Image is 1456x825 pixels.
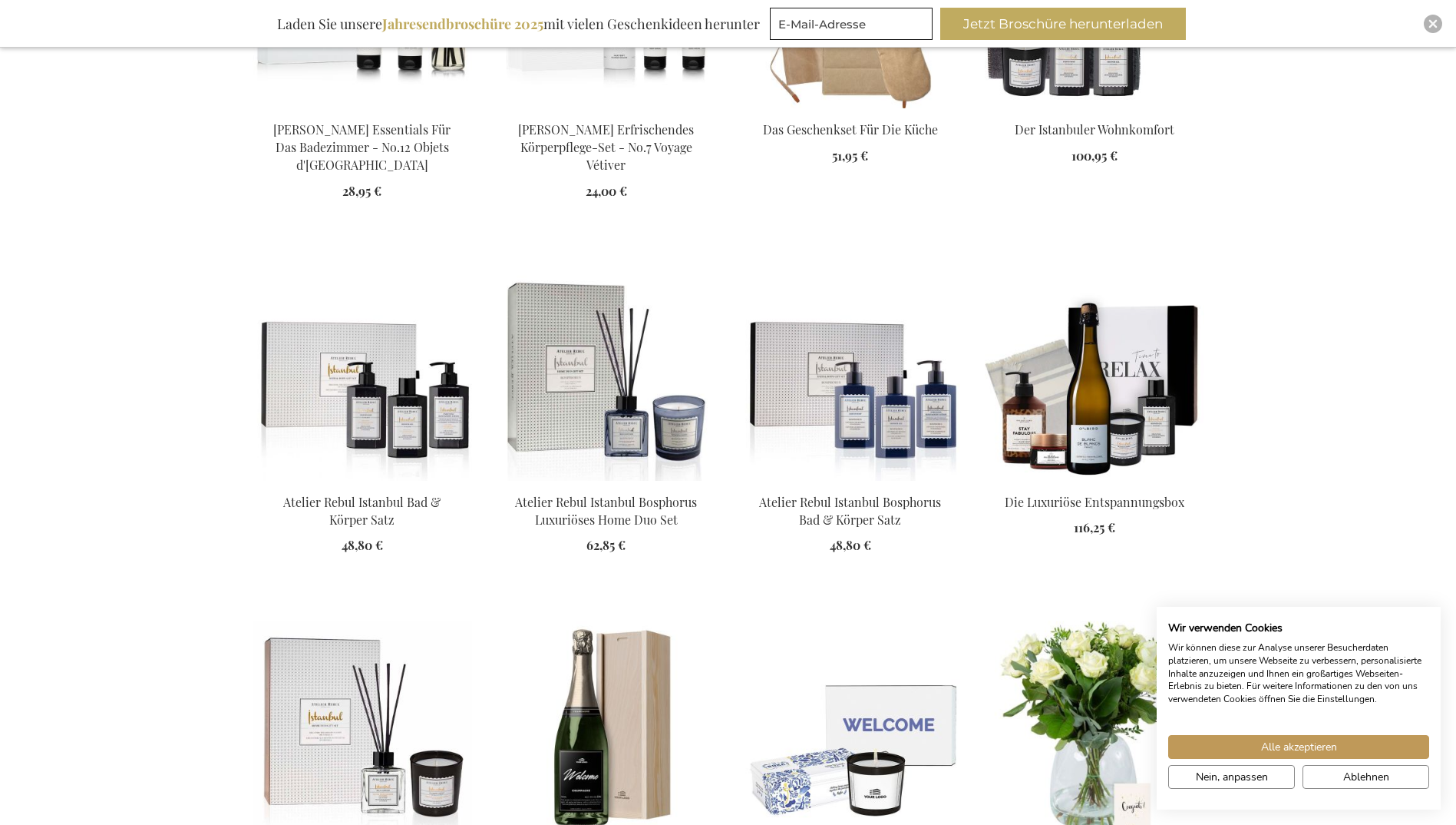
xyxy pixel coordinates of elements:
[1071,147,1118,164] span: 100,95 €
[1168,621,1429,635] h2: Wir verwenden Cookies
[763,121,938,137] a: Das Geschenkset Für Die Küche
[1196,769,1268,785] span: Nein, anpassen
[586,183,627,199] span: 24,00 €
[1343,769,1389,785] span: Ablehnen
[1261,739,1337,755] span: Alle akzeptieren
[830,537,871,553] span: 48,80 €
[1428,19,1438,28] img: Close
[270,8,767,40] div: Laden Sie unsere mit vielen Geschenkideen herunter
[832,147,868,164] span: 51,95 €
[515,494,697,528] a: Atelier Rebul Istanbul Bosphorus Luxuriöses Home Duo Set
[1005,494,1184,510] a: Die Luxuriöse Entspannungsbox
[940,8,1186,40] button: Jetzt Broschüre herunterladen
[253,266,472,481] img: Atelier Rebul Istanbul Bath & Body Set
[586,537,626,553] span: 62,85 €
[770,8,933,40] input: E-Mail-Adresse
[741,475,960,489] a: Atelier Rebul Istanbul Bosphorus
[759,494,941,528] a: Atelier Rebul Istanbul Bosphorus Bad & Körper Satz
[1168,765,1295,789] button: cookie Einstellungen anpassen
[497,475,716,489] a: Atelier Rebul Istanbul Bosphorus Luxury Home Duo Set
[382,15,543,33] b: Jahresendbroschüre 2025
[985,266,1204,481] img: Die Luxuriöse Entspannungsbox
[283,494,441,528] a: Atelier Rebul Istanbul Bad & Körper Satz
[985,102,1204,117] a: The Istanbul Home Comforts
[1074,519,1115,535] span: 116,25 €
[253,475,472,489] a: Atelier Rebul Istanbul Bath & Body Set
[741,102,960,117] a: Das Geschenkset Für Die Küche
[770,8,937,45] form: marketing offers and promotions
[985,475,1204,489] a: Die Luxuriöse Entspannungsbox
[273,121,451,173] a: [PERSON_NAME] Essentials Für Das Badezimmer - No.12 Objets d'[GEOGRAPHIC_DATA]
[497,102,716,117] a: Marie-Stella-Maris Erfrischendes Körperpflege-Set - No.7 Voyage Vétiver
[342,537,383,553] span: 48,80 €
[518,121,694,173] a: [PERSON_NAME] Erfrischendes Körperpflege-Set - No.7 Voyage Vétiver
[741,266,960,481] img: Atelier Rebul Istanbul Bosphorus
[497,266,716,481] img: Atelier Rebul Istanbul Bosphorus Luxury Home Duo Set
[1168,641,1429,706] p: Wir können diese zur Analyse unserer Besucherdaten platzieren, um unsere Webseite zu verbessern, ...
[1424,15,1442,33] div: Close
[1302,765,1429,789] button: Alle verweigern cookies
[253,102,472,117] a: Marie-Stella-Maris Essentials Für Das Badezimmer - No.12 Objets d'Amsterdam
[1015,121,1174,137] a: Der Istanbuler Wohnkomfort
[1168,735,1429,759] button: Akzeptieren Sie alle cookies
[342,183,381,199] span: 28,95 €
